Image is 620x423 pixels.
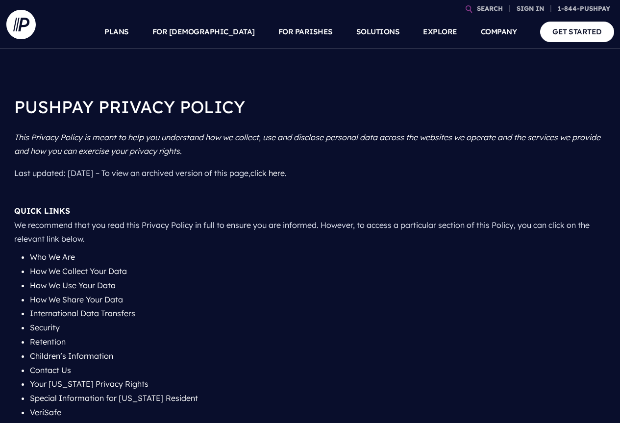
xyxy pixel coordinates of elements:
[30,365,71,375] a: Contact Us
[30,351,113,361] a: Children’s Information
[30,252,75,262] a: Who We Are
[30,295,123,304] a: How We Share Your Data
[14,162,606,184] p: Last updated: [DATE] – To view an archived version of this page, .
[30,393,198,403] a: Special Information for [US_STATE] Resident
[14,200,606,250] p: We recommend that you read this Privacy Policy in full to ensure you are informed. However, to ac...
[30,323,60,332] a: Security
[30,337,66,347] a: Retention
[423,15,457,49] a: EXPLORE
[152,15,255,49] a: FOR [DEMOGRAPHIC_DATA]
[540,22,614,42] a: GET STARTED
[104,15,129,49] a: PLANS
[30,266,127,276] a: How We Collect Your Data
[250,168,285,178] a: click here
[30,379,149,389] a: Your [US_STATE] Privacy Rights
[30,308,135,318] a: International Data Transfers
[14,206,70,216] b: QUICK LINKS
[481,15,517,49] a: COMPANY
[30,280,116,290] a: How We Use Your Data
[30,407,61,417] a: VeriSafe
[14,132,600,156] i: This Privacy Policy is meant to help you understand how we collect, use and disclose personal dat...
[278,15,333,49] a: FOR PARISHES
[14,88,606,126] h1: PUSHPAY PRIVACY POLICY
[356,15,400,49] a: SOLUTIONS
